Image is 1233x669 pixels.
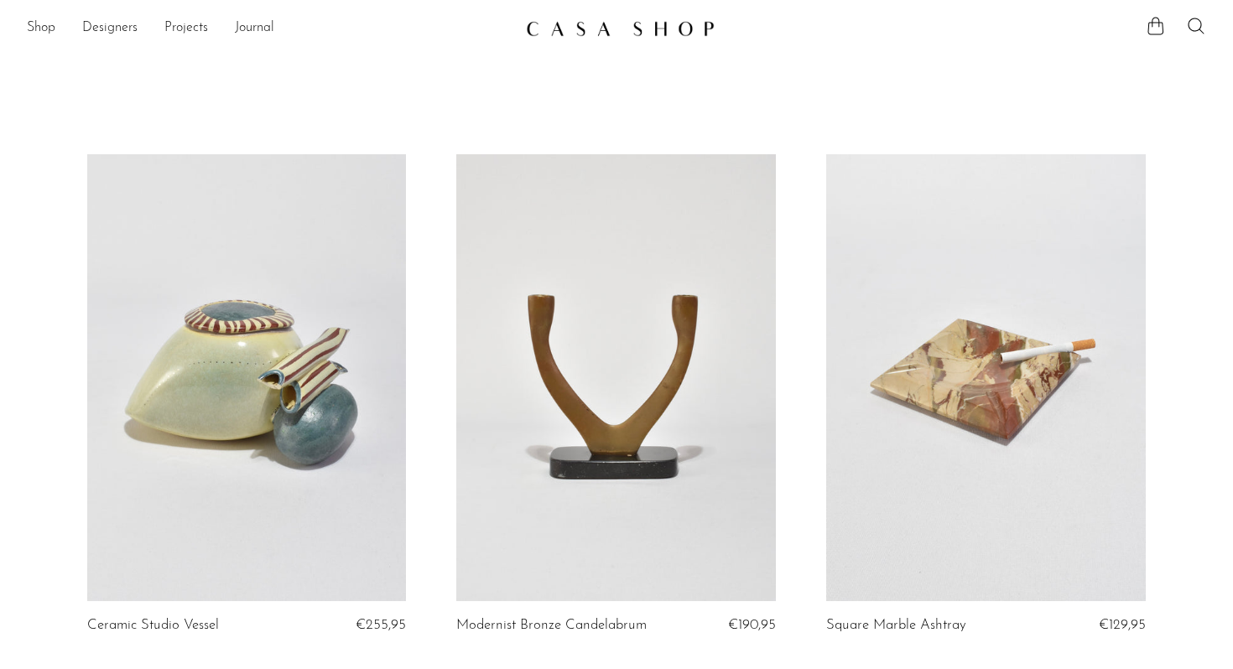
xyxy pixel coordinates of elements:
[164,18,208,39] a: Projects
[356,618,406,632] span: €255,95
[82,18,138,39] a: Designers
[826,618,966,633] a: Square Marble Ashtray
[27,14,512,43] nav: Desktop navigation
[1099,618,1146,632] span: €129,95
[27,18,55,39] a: Shop
[456,618,647,633] a: Modernist Bronze Candelabrum
[235,18,274,39] a: Journal
[87,618,219,633] a: Ceramic Studio Vessel
[728,618,776,632] span: €190,95
[27,14,512,43] ul: NEW HEADER MENU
